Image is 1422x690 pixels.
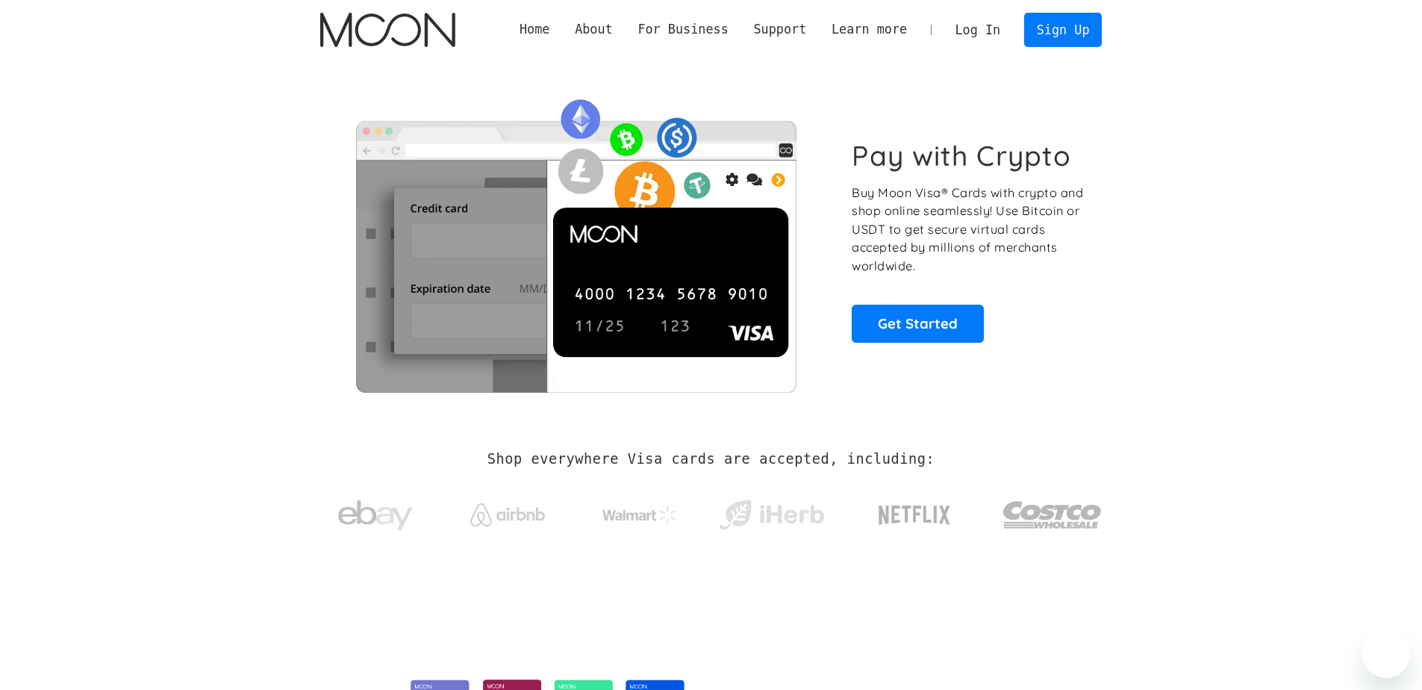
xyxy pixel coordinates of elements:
[320,13,455,47] img: Moon Logo
[1002,487,1103,543] img: Costco
[852,184,1085,276] p: Buy Moon Visa® Cards with crypto and shop online seamlessly! Use Bitcoin or USDT to get secure vi...
[452,488,563,534] a: Airbnb
[716,481,827,542] a: iHerb
[716,496,827,535] img: iHerb
[852,305,984,342] a: Get Started
[877,497,952,534] img: Netflix
[487,451,935,467] h2: Shop everywhere Visa cards are accepted, including:
[741,20,819,39] div: Support
[637,20,728,39] div: For Business
[626,20,741,39] div: For Business
[584,491,695,532] a: Walmart
[320,13,455,47] a: home
[832,20,907,39] div: Learn more
[852,139,1071,172] h1: Pay with Crypto
[320,477,431,547] a: ebay
[562,20,625,39] div: About
[602,506,677,524] img: Walmart
[753,20,806,39] div: Support
[575,20,613,39] div: About
[320,89,832,392] img: Moon Cards let you spend your crypto anywhere Visa is accepted.
[1002,472,1103,550] a: Costco
[1362,630,1410,678] iframe: Кнопка запуска окна обмена сообщениями
[848,482,982,541] a: Netflix
[1024,13,1102,46] a: Sign Up
[819,20,920,39] div: Learn more
[338,492,413,539] img: ebay
[507,20,562,39] a: Home
[943,13,1013,46] a: Log In
[470,503,545,526] img: Airbnb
